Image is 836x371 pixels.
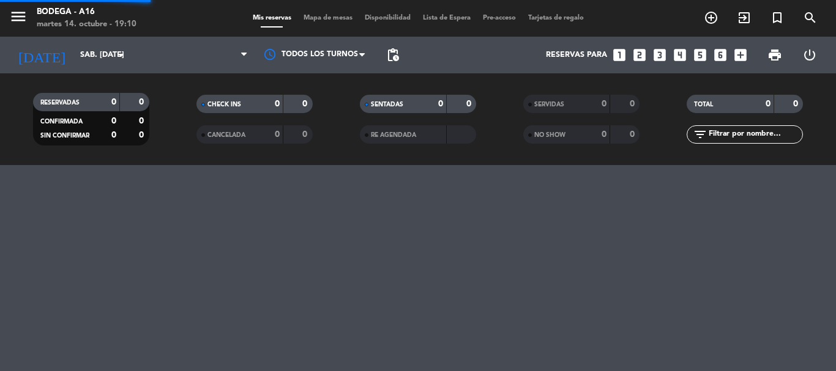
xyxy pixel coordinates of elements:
[139,117,146,125] strong: 0
[793,100,801,108] strong: 0
[534,132,565,138] span: NO SHOW
[766,100,771,108] strong: 0
[704,10,718,25] i: add_circle_outline
[611,47,627,63] i: looks_one
[37,6,136,18] div: Bodega - A16
[40,133,89,139] span: SIN CONFIRMAR
[803,10,818,25] i: search
[9,7,28,26] i: menu
[37,18,136,31] div: martes 14. octubre - 19:10
[275,130,280,139] strong: 0
[693,127,707,142] i: filter_list
[139,131,146,139] strong: 0
[602,130,606,139] strong: 0
[602,100,606,108] strong: 0
[792,37,827,73] div: LOG OUT
[546,51,607,59] span: Reservas para
[111,98,116,106] strong: 0
[477,15,522,21] span: Pre-acceso
[534,101,564,108] span: SERVIDAS
[302,100,310,108] strong: 0
[139,98,146,106] strong: 0
[466,100,474,108] strong: 0
[247,15,297,21] span: Mis reservas
[672,47,688,63] i: looks_4
[207,132,245,138] span: CANCELADA
[111,131,116,139] strong: 0
[114,48,129,62] i: arrow_drop_down
[438,100,443,108] strong: 0
[111,117,116,125] strong: 0
[40,119,83,125] span: CONFIRMADA
[737,10,752,25] i: exit_to_app
[275,100,280,108] strong: 0
[297,15,359,21] span: Mapa de mesas
[712,47,728,63] i: looks_6
[522,15,590,21] span: Tarjetas de regalo
[9,7,28,30] button: menu
[652,47,668,63] i: looks_3
[359,15,417,21] span: Disponibilidad
[630,100,637,108] strong: 0
[9,42,74,68] i: [DATE]
[302,130,310,139] strong: 0
[386,48,400,62] span: pending_actions
[417,15,477,21] span: Lista de Espera
[371,132,416,138] span: RE AGENDADA
[40,100,80,106] span: RESERVADAS
[692,47,708,63] i: looks_5
[733,47,748,63] i: add_box
[767,48,782,62] span: print
[802,48,817,62] i: power_settings_new
[371,101,403,108] span: SENTADAS
[632,47,648,63] i: looks_two
[707,128,802,141] input: Filtrar por nombre...
[694,101,713,108] span: TOTAL
[207,101,241,108] span: CHECK INS
[630,130,637,139] strong: 0
[770,10,785,25] i: turned_in_not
